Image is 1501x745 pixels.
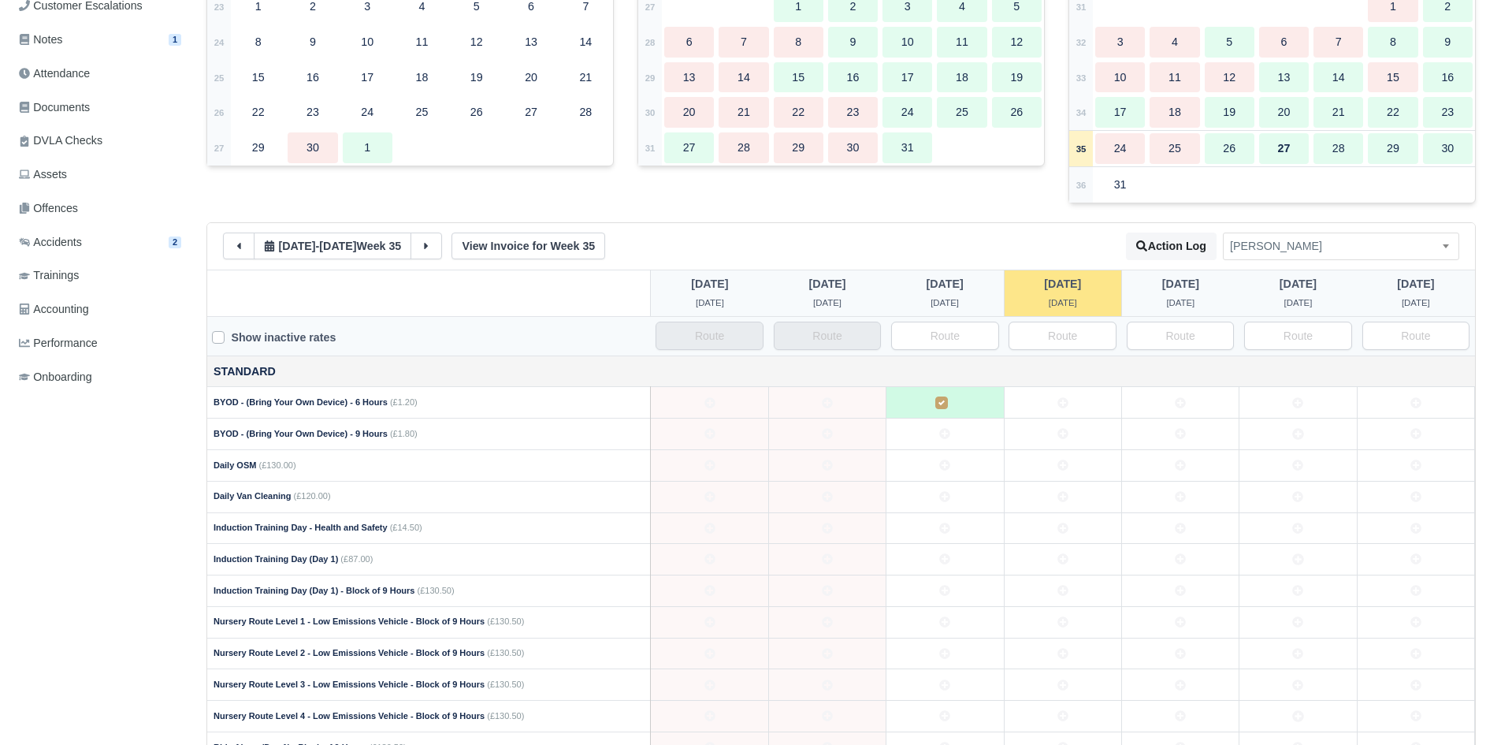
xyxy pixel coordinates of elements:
[651,576,768,607] td: 2025-08-24 Not Editable
[214,491,291,501] strong: Daily Van Cleaning
[13,125,188,156] a: DVLA Checks
[451,97,501,128] div: 26
[768,450,886,482] td: 2025-08-25 Not Editable
[1095,97,1145,128] div: 17
[1044,278,1081,290] span: 7 hours ago
[828,132,878,163] div: 30
[891,322,999,350] input: Route
[13,294,188,325] a: Accounting
[487,648,524,657] span: (£130.50)
[664,97,714,128] div: 20
[1284,298,1313,307] span: 1 day from now
[233,27,283,58] div: 8
[19,166,67,184] span: Assets
[768,512,886,544] td: 2025-08-25 Not Editable
[774,132,823,163] div: 29
[1049,298,1077,307] span: 7 hours ago
[992,62,1042,93] div: 19
[768,419,886,450] td: 2025-08-25 Not Editable
[214,711,485,721] strong: Nursery Route Level 4 - Low Emissions Vehicle - Block of 9 Hours
[418,586,455,595] span: (£130.50)
[451,27,501,58] div: 12
[233,97,283,128] div: 22
[651,512,768,544] td: 2025-08-24 Not Editable
[1076,2,1087,12] strong: 31
[1280,278,1317,290] span: 1 day from now
[293,491,330,501] span: (£120.00)
[13,159,188,190] a: Assets
[1095,27,1145,58] div: 3
[1423,27,1473,58] div: 9
[1205,97,1254,128] div: 19
[719,62,768,93] div: 14
[214,523,388,532] strong: Induction Training Day - Health and Safety
[1313,62,1363,93] div: 14
[1362,322,1470,350] input: Route
[19,300,89,318] span: Accounting
[719,27,768,58] div: 7
[1368,133,1417,164] div: 29
[1259,97,1309,128] div: 20
[13,227,188,258] a: Accidents 2
[343,62,392,93] div: 17
[1223,233,1459,260] span: Giovanni Tesei
[19,368,92,386] span: Onboarding
[340,554,373,564] span: (£87.00)
[696,298,724,307] span: 3 days ago
[882,27,932,58] div: 10
[1076,108,1087,117] strong: 34
[1422,669,1501,745] div: Chat Widget
[1095,133,1145,164] div: 24
[19,99,90,117] span: Documents
[882,62,932,93] div: 17
[397,27,447,58] div: 11
[774,62,823,93] div: 15
[1259,62,1309,93] div: 13
[645,108,656,117] strong: 30
[214,429,388,438] strong: BYOD - (Bring Your Own Device) - 9 Hours
[1150,27,1199,58] div: 4
[214,143,225,153] strong: 27
[288,62,337,93] div: 16
[651,544,768,576] td: 2025-08-24 Not Editable
[1150,133,1199,164] div: 25
[214,460,256,470] strong: Daily OSM
[13,193,188,224] a: Offences
[768,544,886,576] td: 2025-08-25 Not Editable
[651,481,768,512] td: 2025-08-24 Not Editable
[1150,97,1199,128] div: 18
[828,97,878,128] div: 23
[214,108,225,117] strong: 26
[233,62,283,93] div: 15
[768,701,886,732] td: 2025-08-25 Not Editable
[651,669,768,701] td: 2025-08-24 Not Editable
[768,387,886,419] td: 2025-08-25 Not Editable
[937,97,986,128] div: 25
[1205,133,1254,164] div: 26
[214,397,388,407] strong: BYOD - (Bring Your Own Device) - 6 Hours
[691,278,728,290] span: 3 days ago
[645,38,656,47] strong: 28
[645,143,656,153] strong: 31
[506,27,555,58] div: 13
[390,429,418,438] span: (£1.80)
[645,73,656,83] strong: 29
[278,240,315,252] span: 3 days ago
[214,73,225,83] strong: 25
[1126,233,1217,260] button: Action Log
[1009,322,1116,350] input: Route
[1423,97,1473,128] div: 23
[768,638,886,669] td: 2025-08-25 Not Editable
[343,97,392,128] div: 24
[561,97,611,128] div: 28
[768,576,886,607] td: 2025-08-25 Not Editable
[390,523,422,532] span: (£14.50)
[214,586,414,595] strong: Induction Training Day (Day 1) - Block of 9 Hours
[214,2,225,12] strong: 23
[645,2,656,12] strong: 27
[19,334,98,352] span: Performance
[1166,298,1194,307] span: 16 hours from now
[19,132,102,150] span: DVLA Checks
[1423,62,1473,93] div: 16
[931,298,959,307] span: 1 day ago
